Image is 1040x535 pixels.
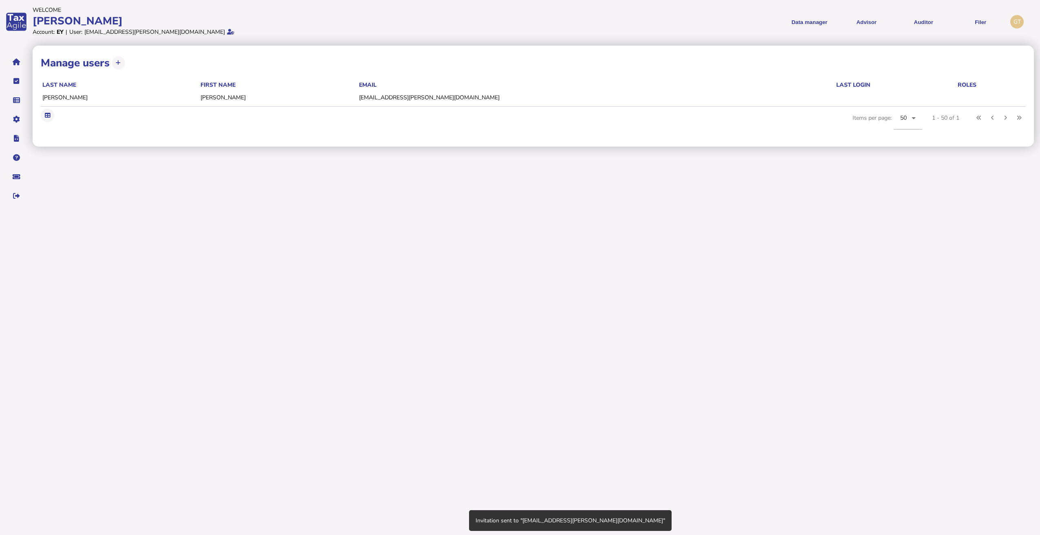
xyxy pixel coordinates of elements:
div: EY [57,28,64,36]
button: Raise a support ticket [8,168,25,185]
th: first name [199,81,357,89]
div: | [66,28,67,36]
th: roles [956,81,1026,89]
div: Profile settings [1010,15,1024,29]
td: [EMAIL_ADDRESS][PERSON_NAME][DOMAIN_NAME] [357,89,835,105]
button: Sign out [8,187,25,204]
button: Invite a user by email [112,56,125,70]
div: Items per page: [853,107,922,138]
div: Account: [33,28,55,36]
i: Data manager [13,100,20,101]
button: Data manager [8,92,25,109]
button: First page [972,111,986,125]
th: last login [835,81,956,89]
mat-form-field: Change page size [894,107,922,138]
menu: navigate products [522,12,1007,32]
td: [PERSON_NAME] [199,89,357,105]
button: Filer [955,12,1006,32]
button: Shows a dropdown of VAT Advisor options [841,12,892,32]
th: email [357,81,835,89]
button: Tasks [8,72,25,90]
div: Invitation sent to "[EMAIL_ADDRESS][PERSON_NAME][DOMAIN_NAME]" [469,510,672,531]
div: [PERSON_NAME] [33,14,518,28]
button: Shows a dropdown of Data manager options [784,12,835,32]
button: Auditor [898,12,949,32]
button: Home [8,53,25,70]
button: Manage settings [8,111,25,128]
div: 1 - 50 of 1 [932,114,959,122]
button: Export table data to Excel [41,109,54,122]
div: User: [69,28,82,36]
h1: Manage users [41,56,110,70]
span: 50 [900,114,907,122]
button: Developer hub links [8,130,25,147]
i: Email verified [227,29,234,35]
div: Welcome [33,6,518,14]
button: Last page [1012,111,1026,125]
button: Help pages [8,149,25,166]
td: [PERSON_NAME] [41,89,199,105]
th: last name [41,81,199,89]
button: Previous page [986,111,999,125]
div: [EMAIL_ADDRESS][PERSON_NAME][DOMAIN_NAME] [84,28,225,36]
button: Next page [999,111,1012,125]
